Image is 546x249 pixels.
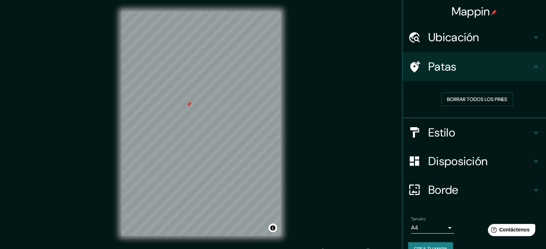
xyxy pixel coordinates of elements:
div: Ubicación [402,23,546,52]
img: pin-icon.png [491,10,497,15]
canvas: Mapa [122,11,281,236]
font: Ubicación [428,30,479,45]
div: Disposición [402,147,546,176]
button: Activar o desactivar atribución [269,224,277,232]
font: Borde [428,182,458,197]
font: Mappin [452,4,490,19]
font: Disposición [428,154,487,169]
font: Patas [428,59,457,74]
button: Borrar todos los pines [441,92,513,106]
div: Borde [402,176,546,204]
font: Borrar todos los pines [447,96,507,102]
div: A4 [411,222,454,234]
font: Tamaño [411,216,426,222]
div: Patas [402,52,546,81]
font: Estilo [428,125,455,140]
font: A4 [411,224,418,231]
div: Estilo [402,118,546,147]
iframe: Lanzador de widgets de ayuda [482,221,538,241]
